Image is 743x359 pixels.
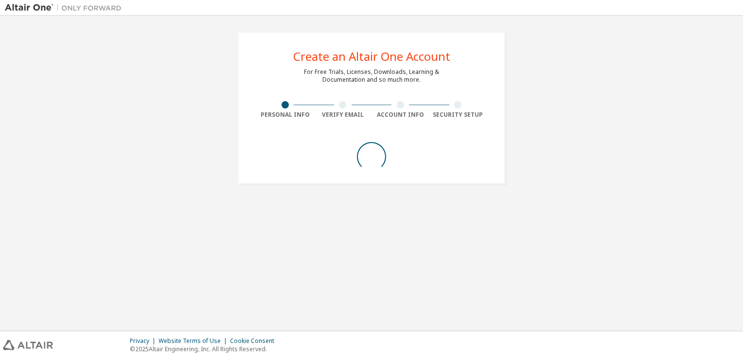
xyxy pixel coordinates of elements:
[230,337,280,345] div: Cookie Consent
[371,111,429,119] div: Account Info
[159,337,230,345] div: Website Terms of Use
[293,51,450,62] div: Create an Altair One Account
[304,68,439,84] div: For Free Trials, Licenses, Downloads, Learning & Documentation and so much more.
[256,111,314,119] div: Personal Info
[314,111,372,119] div: Verify Email
[3,340,53,350] img: altair_logo.svg
[130,345,280,353] p: © 2025 Altair Engineering, Inc. All Rights Reserved.
[130,337,159,345] div: Privacy
[5,3,126,13] img: Altair One
[429,111,487,119] div: Security Setup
